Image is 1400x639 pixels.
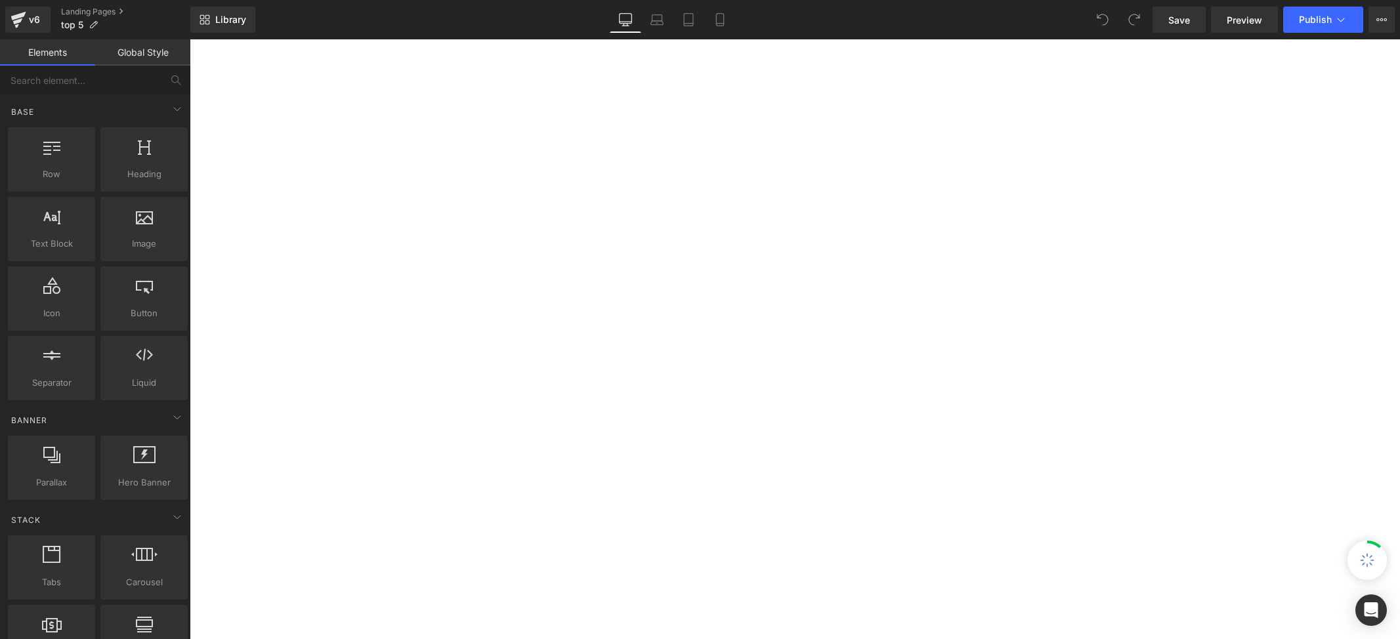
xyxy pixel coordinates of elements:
[104,237,184,251] span: Image
[12,237,91,251] span: Text Block
[1168,13,1190,27] span: Save
[641,7,673,33] a: Laptop
[215,14,246,26] span: Library
[104,306,184,320] span: Button
[673,7,704,33] a: Tablet
[1355,594,1387,626] div: Open Intercom Messenger
[12,167,91,181] span: Row
[12,306,91,320] span: Icon
[704,7,736,33] a: Mobile
[10,414,49,426] span: Banner
[104,575,184,589] span: Carousel
[95,39,190,66] a: Global Style
[26,11,43,28] div: v6
[610,7,641,33] a: Desktop
[104,376,184,390] span: Liquid
[190,7,255,33] a: New Library
[61,20,83,30] span: top 5
[104,476,184,489] span: Hero Banner
[104,167,184,181] span: Heading
[12,376,91,390] span: Separator
[12,476,91,489] span: Parallax
[5,7,51,33] a: v6
[1283,7,1363,33] button: Publish
[1090,7,1116,33] button: Undo
[1299,14,1332,25] span: Publish
[1121,7,1147,33] button: Redo
[12,575,91,589] span: Tabs
[1211,7,1278,33] a: Preview
[61,7,190,17] a: Landing Pages
[1368,7,1395,33] button: More
[10,106,35,118] span: Base
[10,514,42,526] span: Stack
[1227,13,1262,27] span: Preview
